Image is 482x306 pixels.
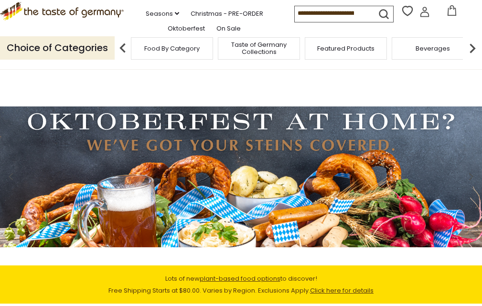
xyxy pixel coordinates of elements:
a: Oktoberfest [168,23,205,34]
span: Lots of new to discover! Free Shipping Starts at $80.00. Varies by Region. Exclusions Apply. [108,274,374,295]
img: previous arrow [113,39,132,58]
a: Featured Products [317,45,375,52]
a: Beverages [416,45,450,52]
a: Food By Category [144,45,200,52]
img: next arrow [463,39,482,58]
a: Taste of Germany Collections [221,41,297,55]
a: On Sale [216,23,241,34]
a: Seasons [146,9,179,19]
a: plant-based food options [200,274,280,283]
a: Click here for details [310,286,374,295]
a: Christmas - PRE-ORDER [191,9,263,19]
